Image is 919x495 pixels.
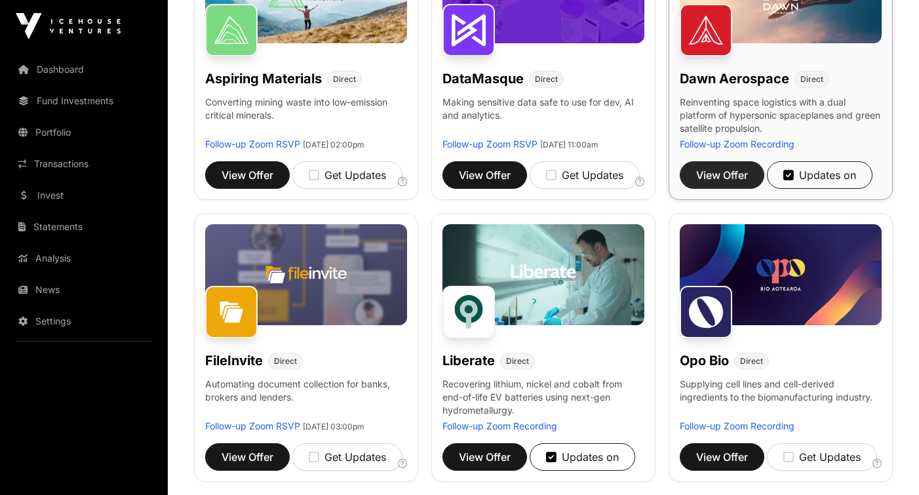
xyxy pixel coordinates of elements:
[10,212,157,241] a: Statements
[680,420,794,431] a: Follow-up Zoom Recording
[10,87,157,115] a: Fund Investments
[442,378,644,420] p: Recovering lithium, nickel and cobalt from end-of-life EV batteries using next-gen hydrometallurgy.
[309,167,386,183] div: Get Updates
[205,69,322,88] h1: Aspiring Materials
[333,74,356,85] span: Direct
[442,224,644,325] img: Liberate-Banner.jpg
[442,4,495,56] img: DataMasque
[274,356,297,366] span: Direct
[459,167,511,183] span: View Offer
[205,286,258,338] img: FileInvite
[442,351,495,370] h1: Liberate
[767,161,872,189] button: Updates on
[546,167,623,183] div: Get Updates
[530,161,640,189] button: Get Updates
[205,4,258,56] img: Aspiring Materials
[680,4,732,56] img: Dawn Aerospace
[740,356,763,366] span: Direct
[800,74,823,85] span: Direct
[205,96,407,138] p: Converting mining waste into low-emission critical minerals.
[442,420,557,431] a: Follow-up Zoom Recording
[680,69,789,88] h1: Dawn Aerospace
[442,161,527,189] button: View Offer
[205,138,300,149] a: Follow-up Zoom RSVP
[680,224,882,325] img: Opo-Bio-Banner.jpg
[783,449,861,465] div: Get Updates
[535,74,558,85] span: Direct
[853,432,919,495] iframe: Chat Widget
[546,449,619,465] div: Updates on
[442,138,538,149] a: Follow-up Zoom RSVP
[10,244,157,273] a: Analysis
[680,138,794,149] a: Follow-up Zoom Recording
[442,286,495,338] img: Liberate
[680,378,882,404] p: Supplying cell lines and cell-derived ingredients to the biomanufacturing industry.
[205,378,407,420] p: Automating document collection for banks, brokers and lenders.
[10,307,157,336] a: Settings
[222,449,273,465] span: View Offer
[680,443,764,471] button: View Offer
[680,161,764,189] button: View Offer
[783,167,856,183] div: Updates on
[10,149,157,178] a: Transactions
[309,449,386,465] div: Get Updates
[10,275,157,304] a: News
[767,443,877,471] button: Get Updates
[303,140,364,149] span: [DATE] 02:00pm
[696,167,748,183] span: View Offer
[205,351,263,370] h1: FileInvite
[303,422,364,431] span: [DATE] 03:00pm
[10,181,157,210] a: Invest
[205,224,407,325] img: File-Invite-Banner.jpg
[222,167,273,183] span: View Offer
[10,118,157,147] a: Portfolio
[442,69,524,88] h1: DataMasque
[696,449,748,465] span: View Offer
[442,96,644,138] p: Making sensitive data safe to use for dev, AI and analytics.
[540,140,598,149] span: [DATE] 11:00am
[292,443,402,471] button: Get Updates
[442,443,527,471] button: View Offer
[506,356,529,366] span: Direct
[530,443,635,471] button: Updates on
[680,351,729,370] h1: Opo Bio
[680,96,882,138] p: Reinventing space logistics with a dual platform of hypersonic spaceplanes and green satellite pr...
[680,286,732,338] img: Opo Bio
[10,55,157,84] a: Dashboard
[205,420,300,431] a: Follow-up Zoom RSVP
[292,161,402,189] button: Get Updates
[205,161,290,189] button: View Offer
[205,443,290,471] button: View Offer
[16,13,121,39] img: Icehouse Ventures Logo
[459,449,511,465] span: View Offer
